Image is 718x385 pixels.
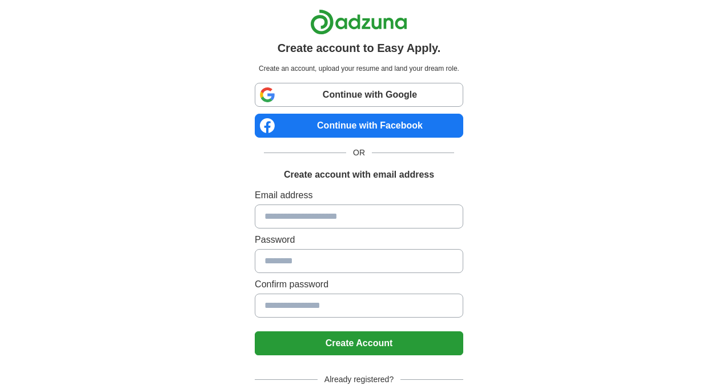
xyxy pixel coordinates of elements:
a: Continue with Google [255,83,463,107]
button: Create Account [255,331,463,355]
label: Password [255,233,463,247]
h1: Create account to Easy Apply. [278,39,441,57]
img: Adzuna logo [310,9,407,35]
h1: Create account with email address [284,168,434,182]
span: OR [346,147,372,159]
label: Email address [255,189,463,202]
a: Continue with Facebook [255,114,463,138]
p: Create an account, upload your resume and land your dream role. [257,63,461,74]
label: Confirm password [255,278,463,291]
